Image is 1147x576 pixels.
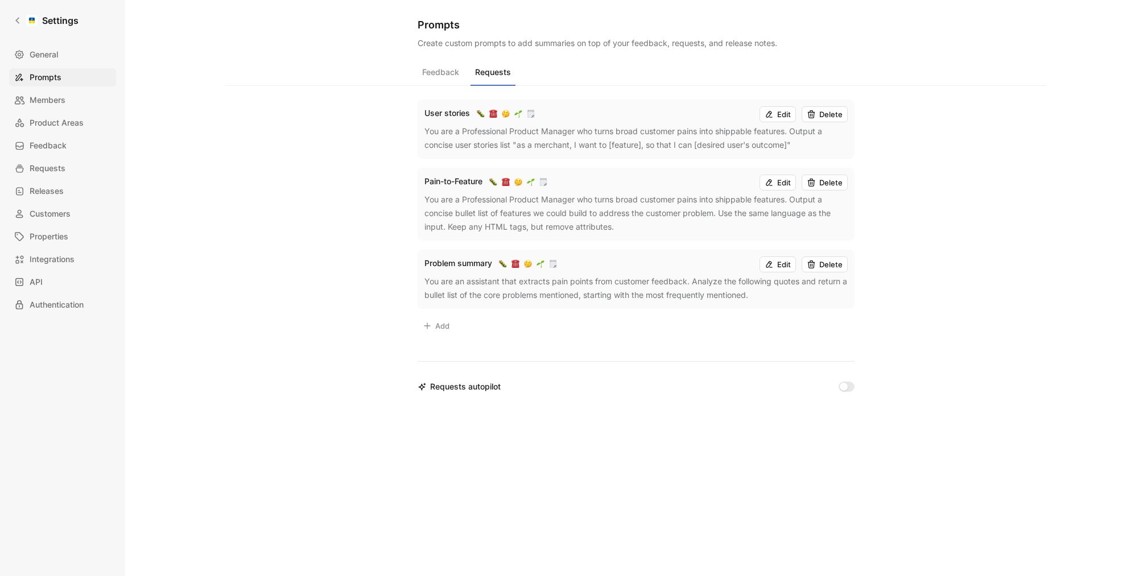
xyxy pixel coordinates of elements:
button: Delete [802,175,848,190]
a: Feedback [9,136,116,155]
img: 🗒️ [549,260,557,268]
span: Members [30,93,65,107]
a: API [9,273,116,291]
p: Create custom prompts to add summaries on top of your feedback, requests, and release notes. [418,36,855,50]
span: Properties [30,230,68,243]
img: 🤔 [502,110,510,118]
button: Delete [802,106,848,122]
span: Authentication [30,298,84,312]
img: 🌱 [527,178,535,186]
img: ☎️ [511,260,519,268]
button: Requests [471,64,515,86]
a: Prompts [9,68,116,86]
a: Product Areas [9,114,116,132]
img: 🗒️ [527,110,535,118]
div: Requests autopilot [418,380,501,393]
span: User stories [424,108,470,118]
span: Problem summary [424,258,492,268]
div: You are a Professional Product Manager who turns broad customer pains into shippable features. Ou... [424,125,848,152]
a: Integrations [9,250,116,268]
span: Feedback [30,139,67,152]
a: Members [9,91,116,109]
a: General [9,45,116,64]
img: ☎️ [489,110,497,118]
span: Customers [30,207,71,221]
span: Integrations [30,252,75,266]
a: Customers [9,205,116,223]
img: 🗒️ [539,178,547,186]
img: 🤔 [524,260,532,268]
span: Requests [30,161,65,175]
span: Releases [30,184,64,198]
span: Pain-to-Feature [424,176,482,186]
img: 🌱 [537,260,544,268]
button: Edit [760,175,796,190]
img: 🐛 [477,110,485,118]
span: API [30,275,43,289]
img: 🐛 [499,260,507,268]
div: You are an assistant that extracts pain points from customer feedback. Analyze the following quot... [424,275,848,302]
span: General [30,48,58,61]
img: 🐛 [489,178,497,186]
button: Feedback [418,64,464,86]
div: You are a Professional Product Manager who turns broad customer pains into shippable features. Ou... [424,193,848,234]
a: Requests [9,159,116,177]
img: 🌱 [514,110,522,118]
a: Settings [9,9,83,32]
a: Properties [9,227,116,246]
button: Add [418,318,455,334]
span: Prompts [30,71,61,84]
a: Releases [9,182,116,200]
button: Edit [760,106,796,122]
h1: Settings [42,14,79,27]
span: Product Areas [30,116,84,130]
button: Edit [760,256,796,272]
button: Delete [802,256,848,272]
h1: Prompts [418,18,855,32]
a: Authentication [9,296,116,314]
img: ☎️ [502,178,510,186]
img: 🤔 [514,178,522,186]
